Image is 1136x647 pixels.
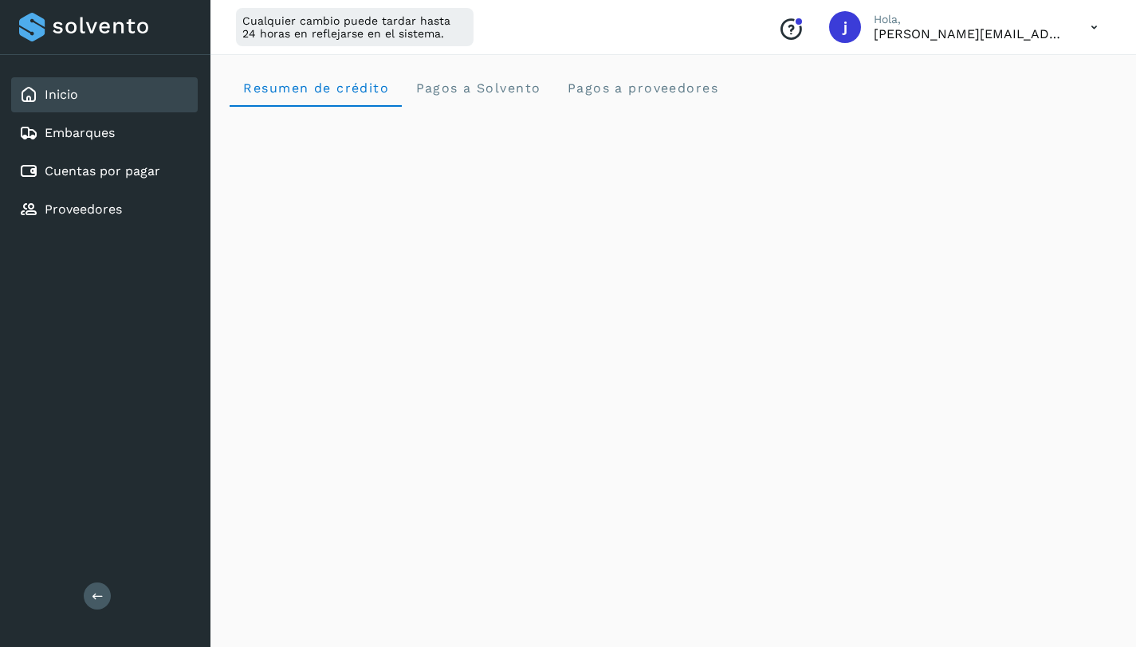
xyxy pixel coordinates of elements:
[11,192,198,227] div: Proveedores
[11,154,198,189] div: Cuentas por pagar
[45,202,122,217] a: Proveedores
[415,80,540,96] span: Pagos a Solvento
[874,26,1065,41] p: jose@commerzcargo.com
[11,116,198,151] div: Embarques
[45,163,160,178] a: Cuentas por pagar
[242,80,389,96] span: Resumen de crédito
[11,77,198,112] div: Inicio
[236,8,474,46] div: Cualquier cambio puede tardar hasta 24 horas en reflejarse en el sistema.
[874,13,1065,26] p: Hola,
[45,125,115,140] a: Embarques
[45,87,78,102] a: Inicio
[566,80,718,96] span: Pagos a proveedores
